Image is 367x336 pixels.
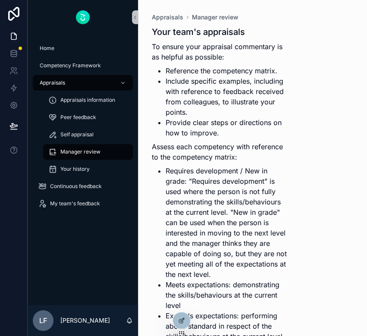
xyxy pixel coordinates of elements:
[166,66,289,76] li: Reference the competency matrix.
[60,166,90,173] span: Your history
[50,200,100,207] span: My team's feedback
[43,110,133,125] a: Peer feedback
[33,58,133,73] a: Competency Framework
[43,92,133,108] a: Appraisals information
[152,13,183,22] a: Appraisals
[43,144,133,160] a: Manager review
[152,26,289,38] h1: Your team's appraisals
[166,117,289,138] li: Provide clear steps or directions on how to improve.
[33,75,133,91] a: Appraisals
[33,41,133,56] a: Home
[40,45,54,52] span: Home
[60,114,96,121] span: Peer feedback
[39,315,47,326] span: LF
[33,179,133,194] a: Continuous feedback
[43,161,133,177] a: Your history
[40,79,65,86] span: Appraisals
[60,131,94,138] span: Self appraisal
[33,196,133,211] a: My team's feedback
[192,13,238,22] a: Manager review
[43,127,133,142] a: Self appraisal
[166,166,289,279] li: Requires development / New in grade: "Requires development" is used where the person is not fully...
[40,62,101,69] span: Competency Framework
[60,97,115,104] span: Appraisals information
[60,316,110,325] p: [PERSON_NAME]
[50,183,102,190] span: Continuous feedback
[76,10,90,24] img: App logo
[166,76,289,117] li: Include specific examples, including with reference to feedback received from colleagues, to illu...
[152,41,289,62] p: To ensure your appraisal commentary is as helpful as possible:
[152,141,289,162] p: Assess each competency with reference to the competency matrix:
[28,35,138,223] div: scrollable content
[166,279,289,311] li: Meets expectations: demonstrating the skills/behaviours at the current level
[60,148,100,155] span: Manager review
